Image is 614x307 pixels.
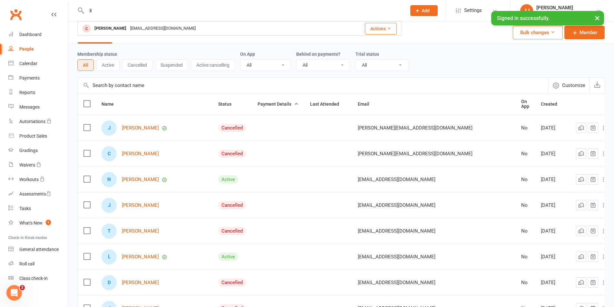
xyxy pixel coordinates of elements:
[258,100,298,108] button: Payment Details
[464,3,482,18] span: Settings
[541,125,564,131] div: [DATE]
[422,8,430,13] span: Add
[19,177,39,182] div: Workouts
[548,78,590,93] button: Customize
[218,101,239,107] span: Status
[541,151,564,157] div: [DATE]
[19,46,34,52] div: People
[8,129,68,143] a: Product Sales
[78,78,548,93] input: Search by contact name
[365,23,397,34] button: Actions
[155,59,188,71] button: Suspended
[122,280,159,285] a: [PERSON_NAME]
[258,101,298,107] span: Payment Details
[8,143,68,158] a: Gradings
[8,257,68,271] a: Roll call
[536,11,596,16] div: [PERSON_NAME] Boxing Gym
[19,148,38,153] div: Gradings
[521,280,529,285] div: No
[564,26,605,39] a: Member
[358,251,435,263] span: [EMAIL_ADDRESS][DOMAIN_NAME]
[19,261,34,266] div: Roll call
[8,56,68,71] a: Calendar
[591,11,603,25] button: ×
[93,24,128,33] div: [PERSON_NAME]
[310,100,346,108] button: Last Attended
[541,228,564,234] div: [DATE]
[358,148,473,160] span: [PERSON_NAME][EMAIL_ADDRESS][DOMAIN_NAME]
[102,249,117,264] div: Lewis
[77,52,117,57] label: Membership status
[19,90,35,95] div: Reports
[541,203,564,208] div: [DATE]
[102,198,117,213] div: Jake
[218,124,246,132] div: Cancelled
[410,5,438,16] button: Add
[580,29,597,36] span: Member
[358,122,473,134] span: [PERSON_NAME][EMAIL_ADDRESS][DOMAIN_NAME]
[191,59,235,71] button: Active cancelling
[20,285,25,290] span: 2
[218,175,238,184] div: Active
[8,71,68,85] a: Payments
[8,187,68,201] a: Assessments
[102,101,121,107] span: Name
[122,203,159,208] a: [PERSON_NAME]
[19,162,35,168] div: Waivers
[513,26,563,39] button: Bulk changes
[96,59,120,71] button: Active
[310,101,346,107] span: Last Attended
[521,228,529,234] div: No
[46,220,51,225] span: 1
[8,42,68,56] a: People
[122,125,159,131] a: [PERSON_NAME]
[8,85,68,100] a: Reports
[541,100,564,108] button: Created
[521,125,529,131] div: No
[218,253,238,261] div: Active
[536,5,596,11] div: [PERSON_NAME]
[358,100,376,108] button: Email
[19,220,43,225] div: What's New
[358,199,435,211] span: [EMAIL_ADDRESS][DOMAIN_NAME]
[521,254,529,260] div: No
[19,104,40,110] div: Messages
[102,146,117,161] div: Caelen
[218,100,239,108] button: Status
[358,225,435,237] span: [EMAIL_ADDRESS][DOMAIN_NAME]
[541,101,564,107] span: Created
[8,27,68,42] a: Dashboard
[296,52,340,57] label: Behind on payments?
[8,172,68,187] a: Workouts
[358,276,435,289] span: [EMAIL_ADDRESS][DOMAIN_NAME]
[358,173,435,186] span: [EMAIL_ADDRESS][DOMAIN_NAME]
[19,133,47,139] div: Product Sales
[562,82,585,89] span: Customize
[521,151,529,157] div: No
[8,114,68,129] a: Automations
[218,201,246,209] div: Cancelled
[19,206,31,211] div: Tasks
[541,177,564,182] div: [DATE]
[128,24,198,33] div: [EMAIL_ADDRESS][DOMAIN_NAME]
[19,191,51,197] div: Assessments
[520,4,533,17] div: JJ
[122,151,159,157] a: [PERSON_NAME]
[102,224,117,239] div: Tim
[240,52,255,57] label: On App
[19,247,59,252] div: General attendance
[8,6,24,23] a: Clubworx
[8,242,68,257] a: General attendance kiosk mode
[6,285,22,301] iframe: Intercom live chat
[102,275,117,290] div: Deacon
[521,177,529,182] div: No
[122,177,159,182] a: [PERSON_NAME]
[497,15,550,21] span: Signed in successfully.
[515,93,535,115] th: On App
[102,172,117,187] div: Nathan
[85,6,402,15] input: Search...
[19,119,45,124] div: Automations
[122,59,152,71] button: Cancelled
[358,101,376,107] span: Email
[19,75,40,81] div: Payments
